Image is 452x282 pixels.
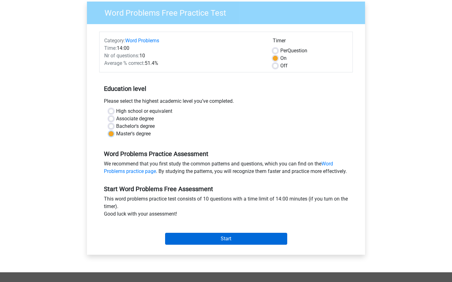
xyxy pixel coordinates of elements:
[273,37,348,47] div: Timer
[165,233,287,245] input: Start
[104,185,348,193] h5: Start Word Problems Free Assessment
[280,47,307,55] label: Question
[116,115,154,123] label: Associate degree
[125,38,159,44] a: Word Problems
[104,150,348,158] h5: Word Problems Practice Assessment
[104,38,125,44] span: Category:
[116,123,155,130] label: Bachelor's degree
[280,55,287,62] label: On
[280,48,288,54] span: Per
[97,6,360,18] h3: Word Problems Free Practice Test
[116,130,151,138] label: Master's degree
[116,107,172,115] label: High school or equivalent
[104,45,117,51] span: Time:
[99,97,353,107] div: Please select the highest academic level you’ve completed.
[100,44,268,52] div: 14:00
[104,82,348,95] h5: Education level
[104,60,145,66] span: Average % correct:
[99,195,353,220] div: This word problems practice test consists of 10 questions with a time limit of 14:00 minutes (if ...
[100,52,268,60] div: 10
[100,60,268,67] div: 51.4%
[99,160,353,178] div: We recommend that you first study the common patterns and questions, which you can find on the . ...
[280,62,288,70] label: Off
[104,53,139,59] span: Nr of questions:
